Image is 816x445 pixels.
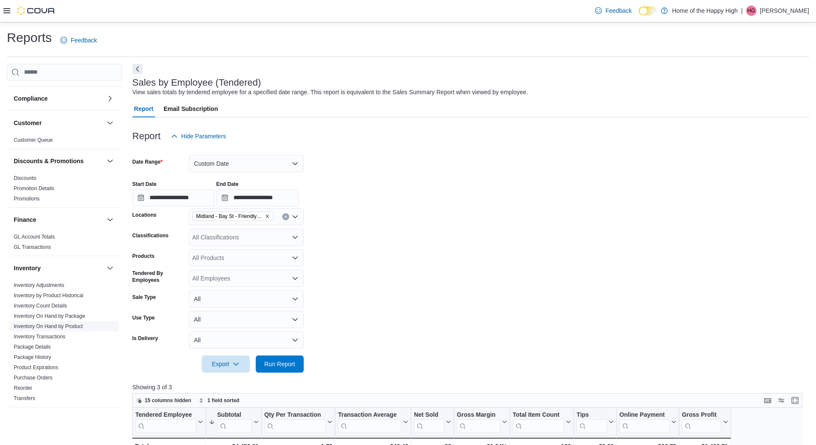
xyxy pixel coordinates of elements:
[619,411,670,433] div: Online Payment
[264,411,326,433] div: Qty Per Transaction
[414,411,444,433] div: Net Sold
[189,332,304,349] button: All
[167,128,230,145] button: Hide Parameters
[134,100,153,117] span: Report
[14,375,53,381] a: Purchase Orders
[747,6,755,16] span: HG
[132,181,157,188] label: Start Date
[414,411,444,419] div: Net Sold
[207,355,245,373] span: Export
[14,264,41,272] h3: Inventory
[132,383,809,391] p: Showing 3 of 3
[14,303,67,309] a: Inventory Count Details
[105,414,115,424] button: Loyalty
[181,132,226,140] span: Hide Parameters
[195,395,243,406] button: 1 field sorted
[132,158,163,165] label: Date Range
[14,293,84,299] a: Inventory by Product Historical
[7,173,122,207] div: Discounts & Promotions
[14,333,66,340] span: Inventory Transactions
[256,355,304,373] button: Run Report
[132,88,528,97] div: View sales totals by tendered employee for a specified date range. This report is equivalent to t...
[132,131,161,141] h3: Report
[14,334,66,340] a: Inventory Transactions
[132,270,185,284] label: Tendered By Employees
[14,119,103,127] button: Customer
[14,215,36,224] h3: Finance
[132,335,158,342] label: Is Delivery
[512,411,564,419] div: Total Item Count
[14,137,53,143] a: Customer Queue
[264,360,295,368] span: Run Report
[264,411,326,419] div: Qty Per Transaction
[202,355,250,373] button: Export
[164,100,218,117] span: Email Subscription
[216,181,239,188] label: End Date
[14,364,58,370] a: Product Expirations
[7,29,52,46] h1: Reports
[7,135,122,149] div: Customer
[14,354,51,361] span: Package History
[132,64,143,74] button: Next
[292,275,299,282] button: Open list of options
[14,244,51,251] span: GL Transactions
[132,189,215,206] input: Press the down key to open a popover containing a calendar.
[14,385,32,391] a: Reorder
[105,93,115,104] button: Compliance
[105,263,115,273] button: Inventory
[14,313,85,320] span: Inventory On Hand by Package
[7,232,122,256] div: Finance
[776,395,786,406] button: Display options
[132,212,157,218] label: Locations
[145,397,191,404] span: 15 columns hidden
[338,411,401,433] div: Transaction Average
[105,156,115,166] button: Discounts & Promotions
[217,411,252,419] div: Subtotal
[414,411,451,433] button: Net Sold
[189,290,304,308] button: All
[14,215,103,224] button: Finance
[292,213,299,220] button: Open list of options
[457,411,507,433] button: Gross Margin
[192,212,274,221] span: Midland - Bay St - Friendly Stranger
[135,411,203,433] button: Tendered Employee
[132,314,155,321] label: Use Type
[14,185,54,191] a: Promotion Details
[14,185,54,192] span: Promotion Details
[14,323,83,329] a: Inventory On Hand by Product
[132,253,155,260] label: Products
[14,374,53,381] span: Purchase Orders
[14,395,35,401] a: Transfers
[14,157,103,165] button: Discounts & Promotions
[292,254,299,261] button: Open list of options
[7,280,122,407] div: Inventory
[217,411,252,433] div: Subtotal
[577,411,614,433] button: Tips
[619,411,676,433] button: Online Payment
[216,189,299,206] input: Press the down key to open a popover containing a calendar.
[619,411,670,419] div: Online Payment
[577,411,607,433] div: Tips
[292,234,299,241] button: Open list of options
[639,6,657,15] input: Dark Mode
[14,302,67,309] span: Inventory Count Details
[457,411,500,433] div: Gross Margin
[14,195,40,202] span: Promotions
[264,411,332,433] button: Qty Per Transaction
[17,6,56,15] img: Cova
[338,411,408,433] button: Transaction Average
[14,354,51,360] a: Package History
[14,94,103,103] button: Compliance
[14,234,55,240] a: GL Account Totals
[133,395,195,406] button: 15 columns hidden
[189,311,304,328] button: All
[207,397,239,404] span: 1 field sorted
[14,157,84,165] h3: Discounts & Promotions
[14,323,83,330] span: Inventory On Hand by Product
[14,395,35,402] span: Transfers
[14,364,58,371] span: Product Expirations
[14,385,32,391] span: Reorder
[790,395,800,406] button: Enter fullscreen
[512,411,564,433] div: Total Item Count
